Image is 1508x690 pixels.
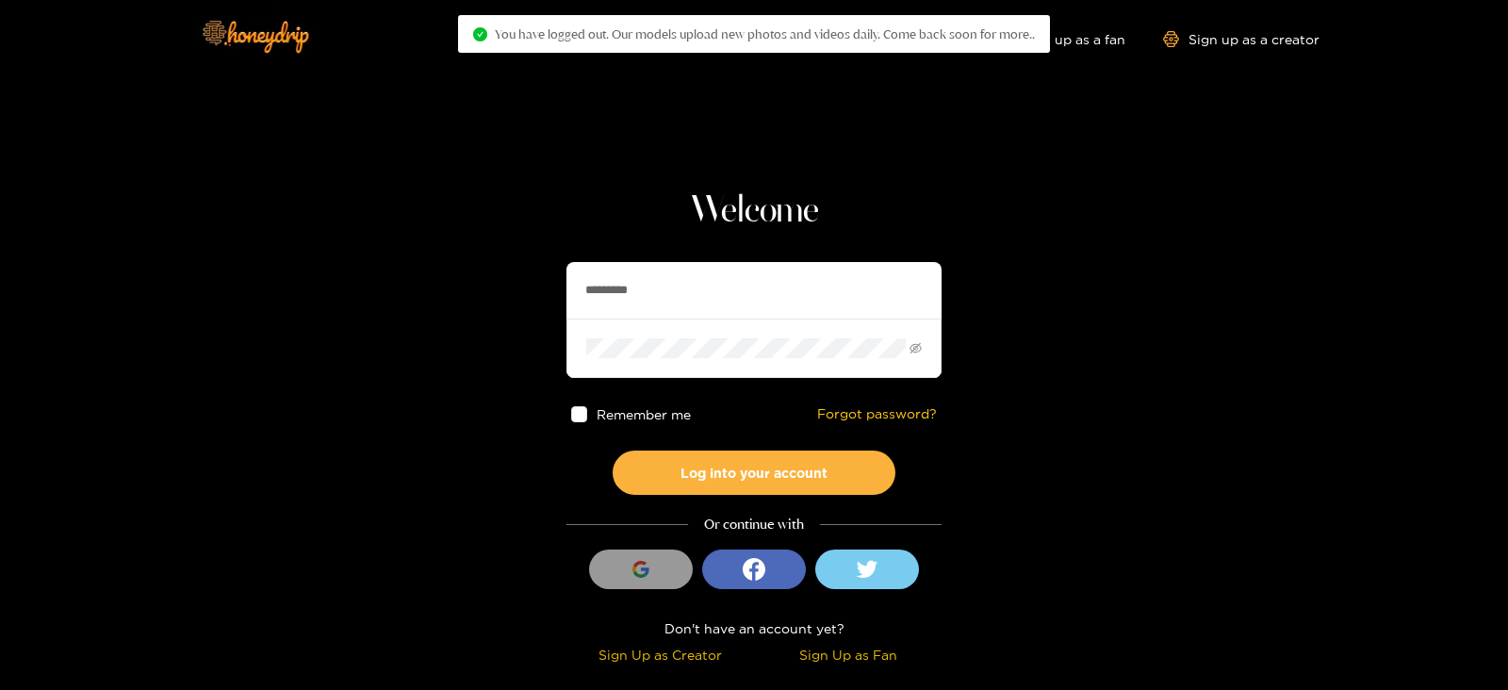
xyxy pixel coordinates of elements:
[759,644,937,665] div: Sign Up as Fan
[817,406,937,422] a: Forgot password?
[910,342,922,354] span: eye-invisible
[566,514,942,535] div: Or continue with
[566,617,942,639] div: Don't have an account yet?
[473,27,487,41] span: check-circle
[566,189,942,234] h1: Welcome
[996,31,1125,47] a: Sign up as a fan
[597,407,691,421] span: Remember me
[613,451,895,495] button: Log into your account
[571,644,749,665] div: Sign Up as Creator
[495,26,1035,41] span: You have logged out. Our models upload new photos and videos daily. Come back soon for more..
[1163,31,1319,47] a: Sign up as a creator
